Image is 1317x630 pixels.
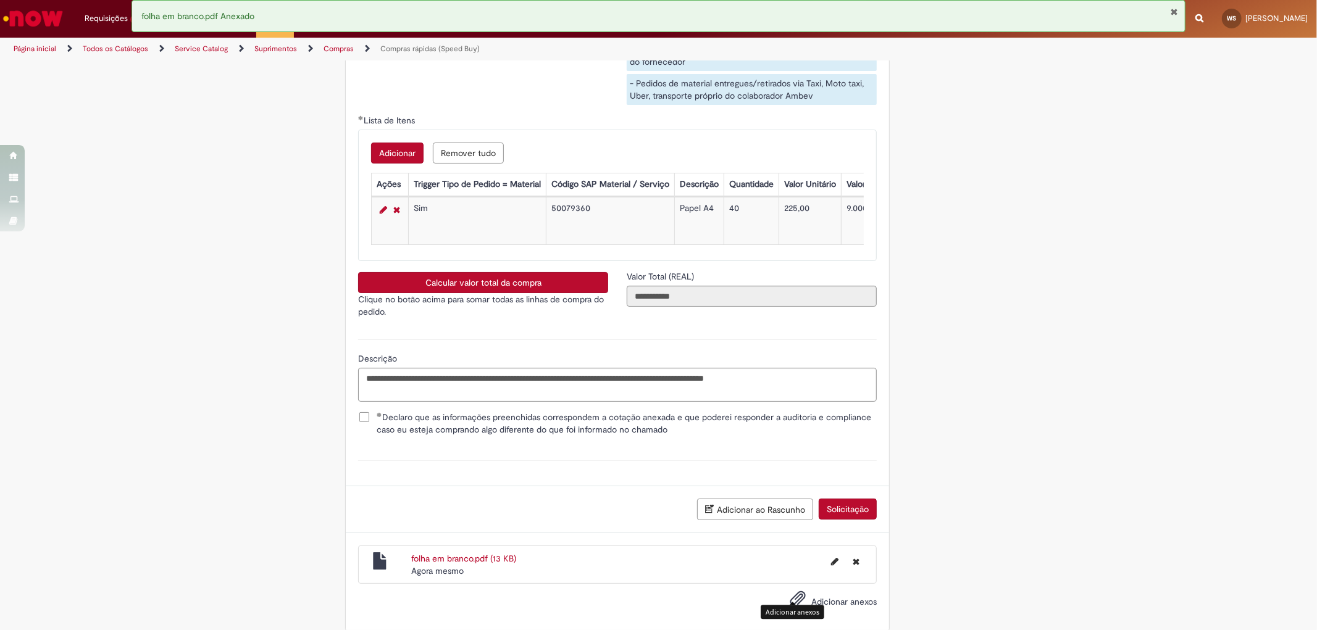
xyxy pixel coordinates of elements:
span: Lista de Itens [364,115,417,126]
th: Valor Unitário [779,173,842,196]
button: Solicitação [819,499,877,520]
button: Adicionar ao Rascunho [697,499,813,520]
span: folha em branco.pdf Anexado [141,10,254,22]
a: folha em branco.pdf (13 KB) [411,553,516,564]
span: 31 [130,14,143,25]
div: - Pedidos de material entregues/retirados via Taxi, Moto taxi, Uber, transporte próprio do colabo... [627,74,877,105]
th: Descrição [675,173,724,196]
button: Remove all rows for Lista de Itens [433,143,504,164]
a: Editar Linha 1 [377,202,390,217]
ul: Trilhas de página [9,38,869,60]
span: Somente leitura - Valor Total (REAL) [627,271,696,282]
button: Add a row for Lista de Itens [371,143,424,164]
time: 30/09/2025 14:18:26 [411,565,464,576]
th: Trigger Tipo de Pedido = Material [409,173,546,196]
a: Todos os Catálogos [83,44,148,54]
a: Compras rápidas (Speed Buy) [380,44,480,54]
span: Agora mesmo [411,565,464,576]
button: Fechar Notificação [1171,7,1179,17]
td: Papel A4 [675,197,724,245]
td: 50079360 [546,197,675,245]
td: 40 [724,197,779,245]
th: Código SAP Material / Serviço [546,173,675,196]
button: Excluir folha em branco.pdf [845,552,867,572]
span: Adicionar anexos [811,596,877,607]
span: Declaro que as informações preenchidas correspondem a cotação anexada e que poderei responder a a... [377,411,877,436]
button: Adicionar anexos [787,587,809,615]
span: Descrição [358,353,399,364]
th: Quantidade [724,173,779,196]
td: 9.000,00 [842,197,921,245]
th: Ações [372,173,409,196]
th: Valor Total Moeda [842,173,921,196]
a: Página inicial [14,44,56,54]
img: ServiceNow [1,6,65,31]
td: 225,00 [779,197,842,245]
input: Valor Total (REAL) [627,286,877,307]
span: Obrigatório Preenchido [377,412,382,417]
textarea: Descrição [358,368,877,401]
button: Calcular valor total da compra [358,272,608,293]
span: Requisições [85,12,128,25]
p: Clique no botão acima para somar todas as linhas de compra do pedido. [358,293,608,318]
a: Service Catalog [175,44,228,54]
button: Editar nome de arquivo folha em branco.pdf [824,552,846,572]
span: [PERSON_NAME] [1245,13,1308,23]
span: Obrigatório Preenchido [358,115,364,120]
td: Sim [409,197,546,245]
div: Adicionar anexos [761,605,824,620]
label: Somente leitura - Valor Total (REAL) [627,270,696,283]
a: Remover linha 1 [390,202,403,217]
a: Suprimentos [254,44,297,54]
a: Compras [324,44,354,54]
span: WS [1227,14,1237,22]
